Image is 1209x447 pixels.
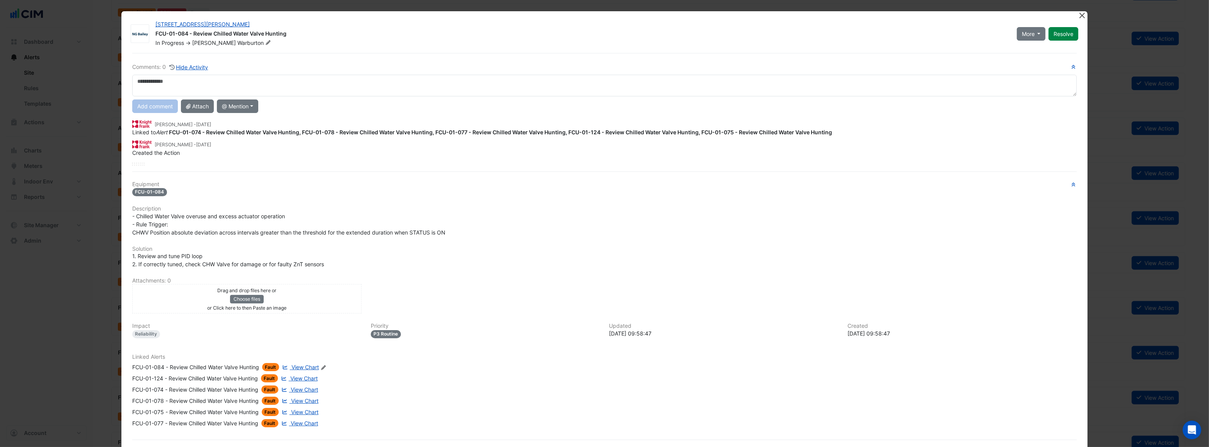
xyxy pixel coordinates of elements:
[262,408,279,416] span: Fault
[132,277,1077,284] h6: Attachments: 0
[155,30,1008,39] div: FCU-01-084 - Review Chilled Water Valve Hunting
[217,288,276,293] small: Drag and drop files here or
[132,140,152,148] img: Knight Frank UK
[155,39,184,46] span: In Progress
[280,397,318,405] a: View Chart
[132,408,259,416] div: FCU-01-075 - Review Chilled Water Valve Hunting
[1017,27,1046,41] button: More
[132,213,445,236] span: - Chilled Water Valve overuse and excess actuator operation - Rule Trigger: CHWV Position absolut...
[169,63,209,72] button: Hide Activity
[291,386,318,393] span: View Chart
[609,329,839,337] div: [DATE] 09:58:47
[371,323,600,329] h6: Priority
[1183,421,1201,439] div: Open Intercom Messenger
[280,385,318,394] a: View Chart
[280,419,318,427] a: View Chart
[1078,11,1086,19] button: Close
[1049,27,1078,41] button: Resolve
[847,329,1077,337] div: [DATE] 09:58:47
[132,188,167,196] span: FCU-01-084
[371,330,401,338] div: P3 Routine
[1022,30,1035,38] span: More
[132,385,258,394] div: FCU-01-074 - Review Chilled Water Valve Hunting
[230,295,264,303] button: Choose files
[609,323,839,329] h6: Updated
[262,363,280,371] span: Fault
[132,330,160,338] div: Reliability
[186,39,191,46] span: ->
[192,39,236,46] span: [PERSON_NAME]
[290,375,318,382] span: View Chart
[156,129,167,135] em: Alert
[132,374,258,382] div: FCU-01-124 - Review Chilled Water Valve Hunting
[280,408,318,416] a: View Chart
[132,246,1077,252] h6: Solution
[155,21,250,27] a: [STREET_ADDRESS][PERSON_NAME]
[207,305,286,311] small: or Click here to then Paste an image
[847,323,1077,329] h6: Created
[291,409,319,415] span: View Chart
[262,397,279,405] span: Fault
[181,99,214,113] button: Attach
[132,129,832,135] span: Linked to
[132,181,1077,188] h6: Equipment
[321,365,326,370] fa-icon: Edit Linked Alerts
[237,39,273,47] span: Warburton
[291,420,318,426] span: View Chart
[217,99,258,113] button: @ Mention
[132,253,324,267] span: 1. Review and tune PID loop 2. If correctly tuned, check CHW Valve for damage or for faulty ZnT s...
[196,142,211,147] span: 2025-08-28 09:58:47
[132,63,209,72] div: Comments: 0
[132,397,259,405] div: FCU-01-078 - Review Chilled Water Valve Hunting
[132,206,1077,212] h6: Description
[281,363,319,371] a: View Chart
[291,397,319,404] span: View Chart
[132,354,1077,360] h6: Linked Alerts
[131,30,149,38] img: NG Bailey
[169,129,832,135] strong: FCU-01-074 - Review Chilled Water Valve Hunting, FCU-01-078 - Review Chilled Water Valve Hunting,...
[280,374,317,382] a: View Chart
[132,363,259,371] div: FCU-01-084 - Review Chilled Water Valve Hunting
[132,419,258,427] div: FCU-01-077 - Review Chilled Water Valve Hunting
[261,385,279,394] span: Fault
[196,122,211,127] span: 2025-08-28 09:59:13
[261,374,278,382] span: Fault
[292,364,319,370] span: View Chart
[261,419,279,427] span: Fault
[132,120,152,128] img: Knight Frank UK
[132,323,362,329] h6: Impact
[155,121,211,128] small: [PERSON_NAME] -
[155,141,211,148] small: [PERSON_NAME] -
[132,149,180,156] span: Created the Action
